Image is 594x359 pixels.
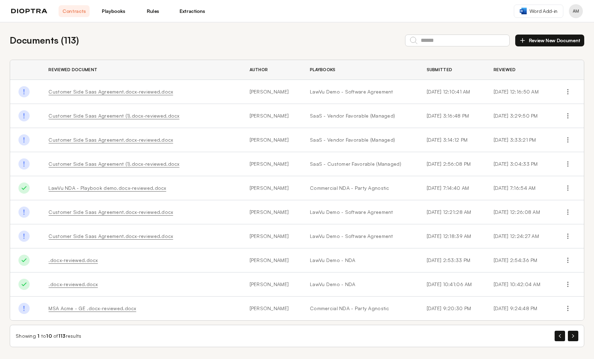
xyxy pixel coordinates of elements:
[555,331,565,341] button: Previous
[485,200,554,224] td: [DATE] 12:26:08 AM
[310,281,410,288] a: LawVu Demo - NDA
[302,60,418,80] th: Playbooks
[418,297,485,321] td: [DATE] 9:20:30 PM
[310,233,410,240] a: LawVu Demo - Software Agreement
[485,152,554,176] td: [DATE] 3:04:33 PM
[241,128,302,152] td: [PERSON_NAME]
[485,80,554,104] td: [DATE] 12:16:50 AM
[48,257,98,263] a: .docx-reviewed.docx
[485,297,554,321] td: [DATE] 9:24:48 PM
[485,176,554,200] td: [DATE] 7:16:54 AM
[515,35,584,46] button: Review New Document
[48,137,173,143] a: Customer Side Saas Agreement.docx-reviewed.docx
[18,207,30,218] img: Done
[48,209,173,215] a: Customer Side Saas Agreement.docx-reviewed.docx
[241,248,302,272] td: [PERSON_NAME]
[16,332,82,339] div: Showing to of results
[58,333,66,339] span: 113
[18,303,30,314] img: Done
[485,248,554,272] td: [DATE] 2:54:36 PM
[310,257,410,264] a: LawVu Demo - NDA
[530,8,557,15] span: Word Add-in
[310,185,410,192] a: Commercial NDA - Party Agnostic
[48,89,173,95] a: Customer Side Saas Agreement.docx-reviewed.docx
[485,128,554,152] td: [DATE] 3:33:21 PM
[418,152,485,176] td: [DATE] 2:56:08 PM
[46,333,52,339] span: 10
[569,4,583,18] button: Profile menu
[10,33,79,47] h2: Documents ( 113 )
[241,104,302,128] td: [PERSON_NAME]
[40,60,241,80] th: Reviewed Document
[241,60,302,80] th: Author
[18,134,30,145] img: Done
[418,200,485,224] td: [DATE] 12:21:28 AM
[485,60,554,80] th: Reviewed
[418,224,485,248] td: [DATE] 12:18:39 AM
[418,248,485,272] td: [DATE] 2:53:33 PM
[48,113,179,119] a: Customer Side Saas Agreement (1).docx-reviewed.docx
[418,176,485,200] td: [DATE] 7:14:40 AM
[310,136,410,143] a: SaaS - Vendor Favorable (Managed)
[241,224,302,248] td: [PERSON_NAME]
[520,8,527,14] img: word
[241,152,302,176] td: [PERSON_NAME]
[48,305,136,311] a: MSA Acme - GE .docx-reviewed.docx
[485,272,554,297] td: [DATE] 10:42:04 AM
[310,305,410,312] a: Commercial NDA - Party Agnostic
[241,80,302,104] td: [PERSON_NAME]
[241,176,302,200] td: [PERSON_NAME]
[18,110,30,121] img: Done
[310,209,410,216] a: LawVu Demo - Software Agreement
[418,60,485,80] th: Submitted
[418,80,485,104] td: [DATE] 12:10:41 AM
[48,281,98,287] a: .docx-reviewed.docx
[18,182,30,194] img: Done
[18,86,30,97] img: Done
[137,5,168,17] a: Rules
[48,185,166,191] a: LawVu NDA - Playbook demo.docx-reviewed.docx
[98,5,129,17] a: Playbooks
[59,5,90,17] a: Contracts
[310,160,410,167] a: SaaS - Customer Favorable (Managed)
[310,88,410,95] a: LawVu Demo - Software Agreement
[48,161,179,167] a: Customer Side Saas Agreement (1).docx-reviewed.docx
[241,200,302,224] td: [PERSON_NAME]
[514,5,563,18] a: Word Add-in
[241,272,302,297] td: [PERSON_NAME]
[310,112,410,119] a: SaaS - Vendor Favorable (Managed)
[18,279,30,290] img: Done
[37,333,39,339] span: 1
[48,233,173,239] a: Customer Side Saas Agreement.docx-reviewed.docx
[485,224,554,248] td: [DATE] 12:24:27 AM
[568,331,578,341] button: Next
[241,297,302,321] td: [PERSON_NAME]
[18,158,30,170] img: Done
[418,104,485,128] td: [DATE] 3:16:48 PM
[418,128,485,152] td: [DATE] 3:14:12 PM
[11,9,47,14] img: logo
[18,255,30,266] img: Done
[18,231,30,242] img: Done
[485,104,554,128] td: [DATE] 3:29:50 PM
[418,272,485,297] td: [DATE] 10:41:06 AM
[177,5,208,17] a: Extractions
